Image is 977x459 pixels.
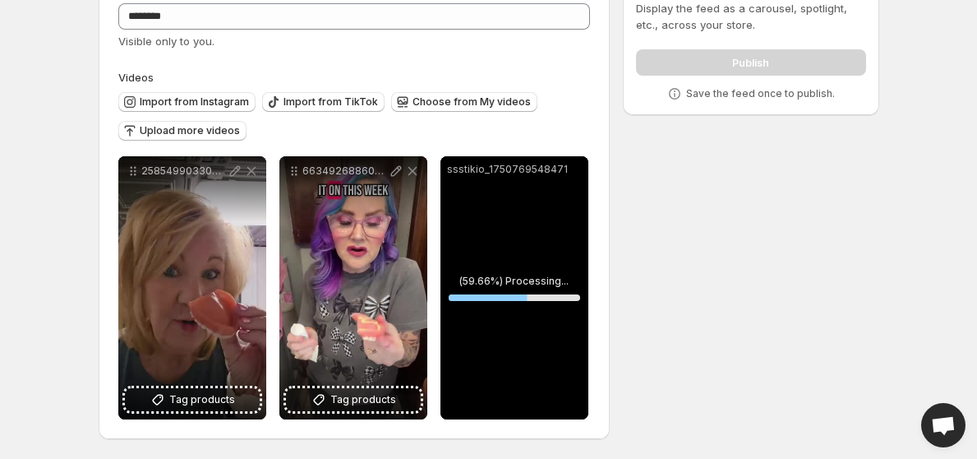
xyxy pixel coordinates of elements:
[141,165,227,178] p: 2585499033088863563ssstikio__dentureswithmichelle_1752501888731_-_trim
[262,92,385,112] button: Import from TikTok
[686,87,835,100] p: Save the feed once to publish.
[125,388,260,411] button: Tag products
[118,35,214,48] span: Visible only to you.
[140,124,240,137] span: Upload more videos
[118,156,266,420] div: 2585499033088863563ssstikio__dentureswithmichelle_1752501888731_-_trimTag products
[286,388,421,411] button: Tag products
[140,95,249,109] span: Import from Instagram
[302,165,388,178] p: 6634926886046485974ssstikio__pluminkdesigns_1752502142183_-_trim
[118,92,256,112] button: Import from Instagram
[921,403,965,447] div: Open chat
[118,121,247,141] button: Upload more videos
[412,95,531,109] span: Choose from My videos
[169,392,235,408] span: Tag products
[391,92,537,112] button: Choose from My videos
[447,163,582,176] p: ssstikio_1750769548471
[330,392,396,408] span: Tag products
[118,71,154,84] span: Videos
[440,156,588,420] div: ssstikio_1750769548471(59.66%) Processing...59.65903855972866%
[279,156,427,420] div: 6634926886046485974ssstikio__pluminkdesigns_1752502142183_-_trimTag products
[283,95,378,109] span: Import from TikTok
